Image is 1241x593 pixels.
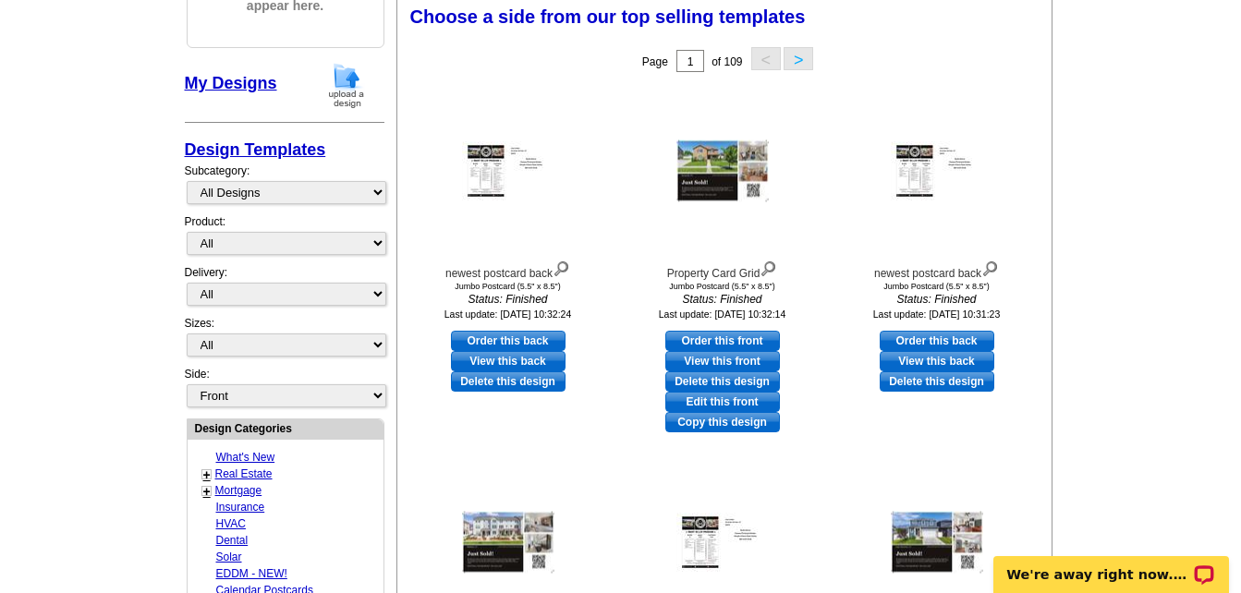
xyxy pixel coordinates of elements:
[642,55,668,68] span: Page
[444,309,572,320] small: Last update: [DATE] 10:32:24
[185,315,384,366] div: Sizes:
[835,291,1039,308] i: Status: Finished
[407,291,610,308] i: Status: Finished
[676,140,769,202] img: Property Card Grid
[891,512,983,574] img: Copy of Property Card Grid
[873,309,1001,320] small: Last update: [DATE] 10:31:23
[216,517,246,530] a: HVAC
[188,419,383,437] div: Design Categories
[880,351,994,371] a: View this back
[216,567,287,580] a: EDDM - NEW!
[451,351,566,371] a: View this back
[410,6,806,27] span: Choose a side from our top selling templates
[981,257,999,277] img: view design details
[215,467,273,480] a: Real Estate
[451,331,566,351] a: use this design
[462,141,554,200] img: newest postcard back
[185,140,326,159] a: Design Templates
[322,62,371,109] img: upload-design
[676,513,769,572] img: newest postcard back
[462,512,554,574] img: Property Card Grid
[407,282,610,291] div: Jumbo Postcard (5.5" x 8.5")
[553,257,570,277] img: view design details
[891,141,983,200] img: newest postcard back
[712,55,742,68] span: of 109
[203,467,211,482] a: +
[981,535,1241,593] iframe: LiveChat chat widget
[880,371,994,392] a: Delete this design
[185,213,384,264] div: Product:
[621,257,824,282] div: Property Card Grid
[407,257,610,282] div: newest postcard back
[216,501,265,514] a: Insurance
[835,282,1039,291] div: Jumbo Postcard (5.5" x 8.5")
[215,484,262,497] a: Mortgage
[216,534,249,547] a: Dental
[621,282,824,291] div: Jumbo Postcard (5.5" x 8.5")
[784,47,813,70] button: >
[185,74,277,92] a: My Designs
[835,257,1039,282] div: newest postcard back
[451,371,566,392] a: Delete this design
[760,257,777,277] img: view design details
[216,551,242,563] a: Solar
[216,451,275,464] a: What's New
[203,484,211,499] a: +
[880,331,994,351] a: use this design
[185,163,384,213] div: Subcategory:
[659,309,786,320] small: Last update: [DATE] 10:32:14
[665,331,780,351] a: use this design
[185,366,384,409] div: Side:
[751,47,781,70] button: <
[665,371,780,392] a: Delete this design
[621,291,824,308] i: Status: Finished
[665,412,780,432] a: Copy this design
[185,264,384,315] div: Delivery:
[665,392,780,412] a: edit this design
[665,351,780,371] a: View this front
